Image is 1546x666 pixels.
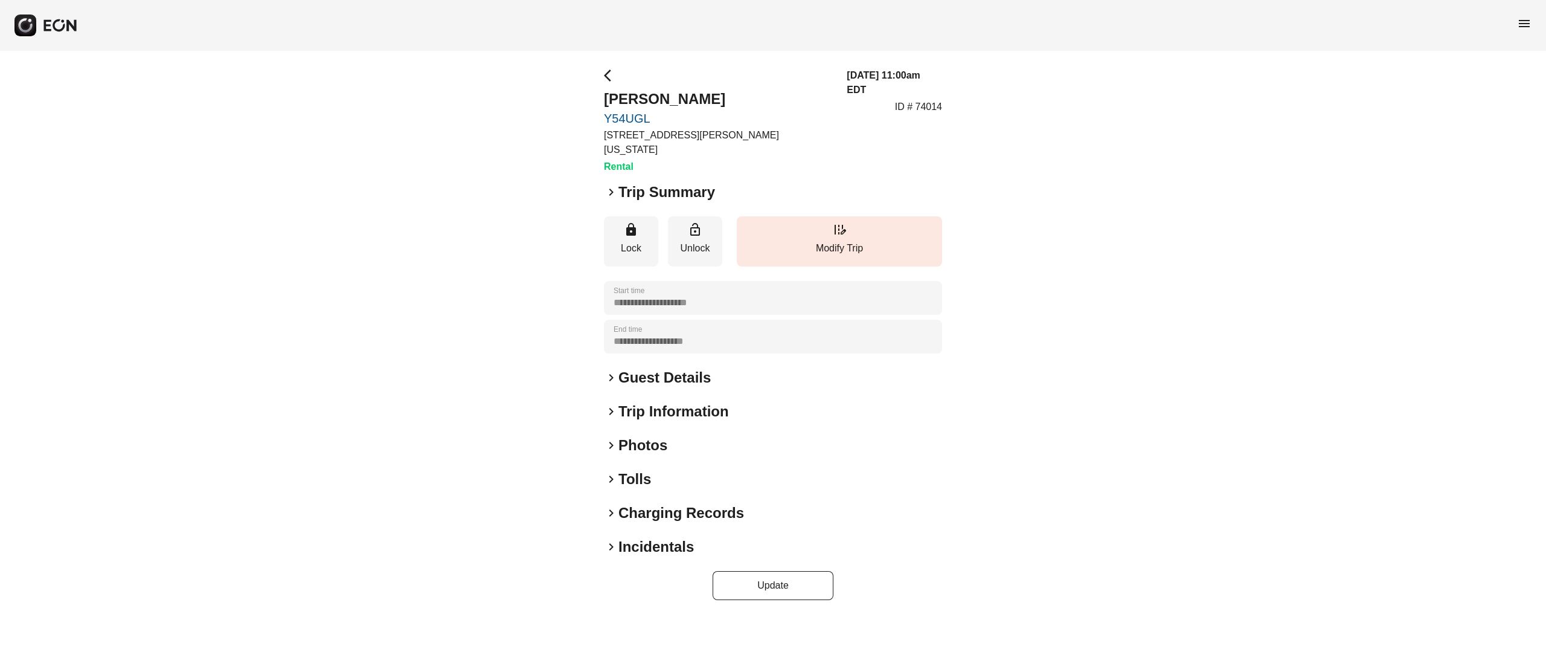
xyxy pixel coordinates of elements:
[610,241,652,256] p: Lock
[618,183,715,202] h2: Trip Summary
[832,222,847,237] span: edit_road
[737,216,942,267] button: Modify Trip
[604,185,618,199] span: keyboard_arrow_right
[604,370,618,385] span: keyboard_arrow_right
[604,472,618,487] span: keyboard_arrow_right
[743,241,936,256] p: Modify Trip
[618,402,729,421] h2: Trip Information
[847,68,942,97] h3: [DATE] 11:00am EDT
[604,540,618,554] span: keyboard_arrow_right
[604,404,618,419] span: keyboard_arrow_right
[668,216,722,267] button: Unlock
[688,222,702,237] span: lock_open
[604,438,618,453] span: keyboard_arrow_right
[604,506,618,520] span: keyboard_arrow_right
[618,537,694,557] h2: Incidentals
[604,111,832,126] a: Y54UGL
[604,68,618,83] span: arrow_back_ios
[604,216,658,267] button: Lock
[895,100,942,114] p: ID # 74014
[604,128,832,157] p: [STREET_ADDRESS][PERSON_NAME][US_STATE]
[624,222,638,237] span: lock
[1517,16,1532,31] span: menu
[618,368,711,387] h2: Guest Details
[618,470,651,489] h2: Tolls
[618,503,744,523] h2: Charging Records
[674,241,716,256] p: Unlock
[618,436,667,455] h2: Photos
[604,160,832,174] h3: Rental
[604,89,832,109] h2: [PERSON_NAME]
[713,571,833,600] button: Update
